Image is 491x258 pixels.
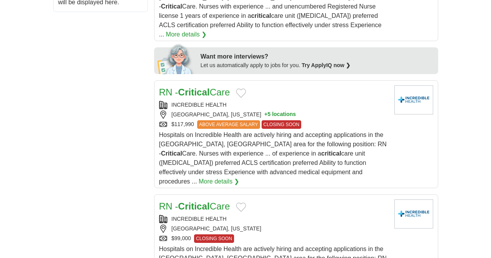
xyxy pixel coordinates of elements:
strong: Critical [178,201,210,211]
strong: Critical [161,150,182,157]
span: ABOVE AVERAGE SALARY [197,120,260,129]
button: Add to favorite jobs [236,88,246,98]
div: Want more interviews? [201,52,434,61]
a: More details ❯ [199,177,239,186]
img: apply-iq-scientist.png [157,43,195,74]
div: [GEOGRAPHIC_DATA], [US_STATE] [159,111,388,119]
div: $117,990 [159,120,388,129]
strong: critical [321,150,341,157]
span: + [264,111,267,119]
div: [GEOGRAPHIC_DATA], [US_STATE] [159,225,388,233]
span: CLOSING SOON [194,234,234,243]
div: Let us automatically apply to jobs for you. [201,61,434,69]
button: +5 locations [264,111,296,119]
span: CLOSING SOON [262,120,302,129]
img: Company logo [394,199,433,229]
div: INCREDIBLE HEALTH [159,215,388,223]
strong: Critical [161,3,182,10]
div: INCREDIBLE HEALTH [159,101,388,109]
a: Try ApplyIQ now ❯ [302,62,350,68]
span: Hospitals on Incredible Health are actively hiring and accepting applications in the [GEOGRAPHIC_... [159,132,387,185]
strong: Critical [178,87,210,97]
a: RN -CriticalCare [159,201,230,211]
button: Add to favorite jobs [236,203,246,212]
strong: critical [251,12,271,19]
img: Company logo [394,85,433,114]
div: $99,000 [159,234,388,243]
a: RN -CriticalCare [159,87,230,97]
a: More details ❯ [166,30,206,39]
